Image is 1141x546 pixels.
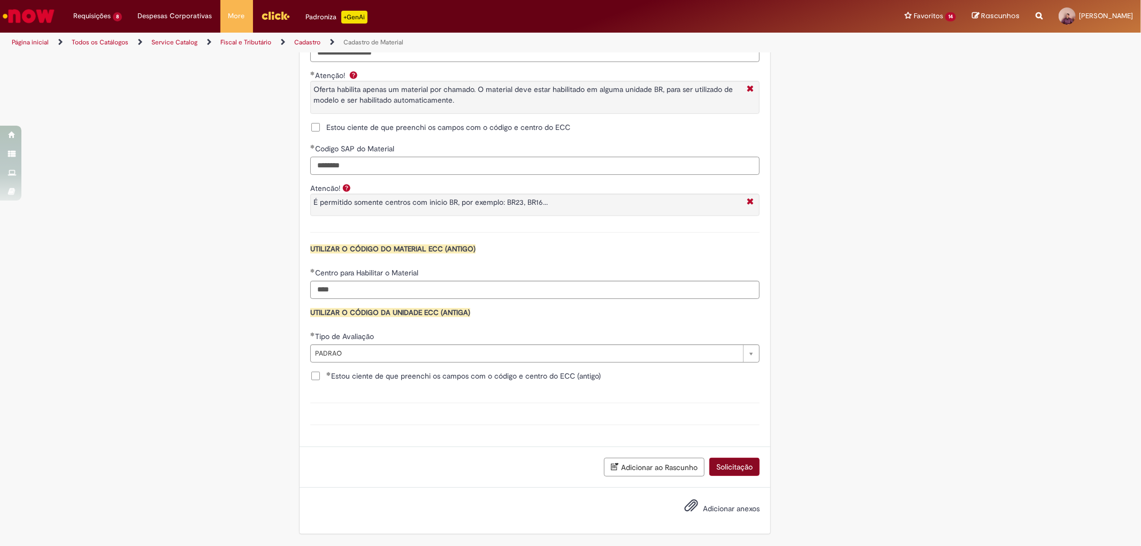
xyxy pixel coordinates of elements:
[326,372,331,376] span: Obrigatório Preenchido
[12,38,49,47] a: Página inicial
[972,11,1020,21] a: Rascunhos
[310,308,470,317] span: UTILIZAR O CÓDIGO DA UNIDADE ECC (ANTIGA)
[340,183,353,192] span: Ajuda para Atencão!
[1079,11,1133,20] span: [PERSON_NAME]
[341,11,367,24] p: +GenAi
[310,183,340,193] label: Atencão!
[310,144,315,149] span: Obrigatório Preenchido
[72,38,128,47] a: Todos os Catálogos
[313,84,741,105] p: Oferta habilita apenas um material por chamado. O material deve estar habilitado em alguma unidad...
[310,332,315,336] span: Obrigatório Preenchido
[604,458,704,476] button: Adicionar ao Rascunho
[315,144,396,153] span: Codigo SAP do Material
[315,71,347,80] span: Atenção!
[310,281,760,299] input: Centro para Habilitar o Material
[306,11,367,24] div: Padroniza
[326,122,570,133] span: Estou ciente de que preenchi os campos com o código e centro do ECC
[744,84,756,95] i: Fechar More information Por question_aten_o
[8,33,753,52] ul: Trilhas de página
[315,332,376,341] span: Tipo de Avaliação
[315,268,420,278] span: Centro para Habilitar o Material
[1,5,56,27] img: ServiceNow
[113,12,122,21] span: 8
[310,268,315,273] span: Obrigatório Preenchido
[310,44,760,62] input: Descrição do Material
[310,71,315,75] span: Obrigatório Preenchido
[343,38,403,47] a: Cadastro de Material
[315,345,738,362] span: PADRAO
[703,504,760,513] span: Adicionar anexos
[326,371,601,381] span: Estou ciente de que preenchi os campos com o código e centro do ECC (antigo)
[151,38,197,47] a: Service Catalog
[261,7,290,24] img: click_logo_yellow_360x200.png
[709,458,760,476] button: Solicitação
[914,11,943,21] span: Favoritos
[744,197,756,208] i: Fechar More information Por question_atencao
[310,244,476,253] span: UTILIZAR O CÓDIGO DO MATERIAL ECC (ANTIGO)
[681,496,701,520] button: Adicionar anexos
[294,38,320,47] a: Cadastro
[73,11,111,21] span: Requisições
[310,157,760,175] input: Codigo SAP do Material
[138,11,212,21] span: Despesas Corporativas
[981,11,1020,21] span: Rascunhos
[313,197,741,207] p: É permitido somente centros com inicio BR, por exemplo: BR23, BR16...
[228,11,245,21] span: More
[220,38,271,47] a: Fiscal e Tributário
[347,71,360,79] span: Ajuda para Atenção!
[945,12,956,21] span: 14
